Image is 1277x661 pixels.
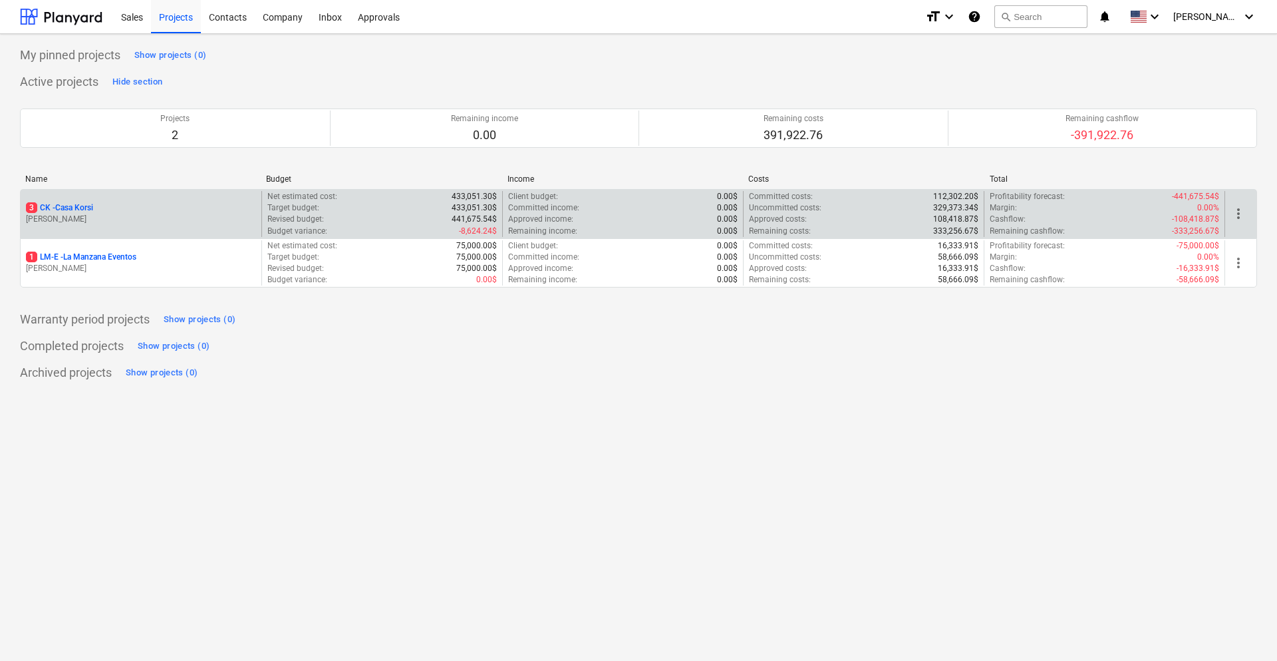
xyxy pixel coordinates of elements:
p: CK - Casa Korsi [26,202,93,214]
p: Approved costs : [749,263,807,274]
p: Remaining cashflow [1065,113,1139,124]
div: Budget [266,174,496,184]
p: Margin : [990,252,1017,263]
p: -108,418.87$ [1172,214,1219,225]
p: -16,333.91$ [1177,263,1219,274]
p: 441,675.54$ [452,214,497,225]
p: 329,373.34$ [933,202,978,214]
p: Projects [160,113,190,124]
button: Show projects (0) [131,45,210,66]
button: Show projects (0) [122,362,201,383]
p: Cashflow : [990,214,1026,225]
button: Hide section [109,71,166,93]
i: format_size [925,9,941,25]
p: Revised budget : [267,263,324,274]
p: 333,256.67$ [933,226,978,237]
p: 58,666.09$ [938,252,978,263]
p: Committed income : [508,202,579,214]
p: Margin : [990,202,1017,214]
p: Remaining income : [508,274,577,286]
p: 0.00% [1197,202,1219,214]
p: Budget variance : [267,226,327,237]
i: Knowledge base [968,9,981,25]
div: Total [990,174,1220,184]
p: Remaining cashflow : [990,274,1065,286]
p: Uncommitted costs : [749,202,821,214]
p: 0.00$ [717,263,738,274]
p: Remaining costs : [749,274,811,286]
div: 1LM-E -La Manzana Eventos[PERSON_NAME] [26,252,256,274]
p: 16,333.91$ [938,263,978,274]
p: -75,000.00$ [1177,240,1219,252]
button: Search [994,5,1087,28]
p: Uncommitted costs : [749,252,821,263]
p: Target budget : [267,252,319,263]
p: Revised budget : [267,214,324,225]
p: Cashflow : [990,263,1026,274]
p: 0.00% [1197,252,1219,263]
p: [PERSON_NAME] [26,214,256,225]
p: 0.00$ [717,191,738,202]
span: more_vert [1230,255,1246,271]
p: Active projects [20,74,98,90]
p: Warranty period projects [20,312,150,328]
p: 0.00$ [717,252,738,263]
div: Widget de chat [1210,597,1277,661]
p: 75,000.00$ [456,240,497,252]
p: 16,333.91$ [938,240,978,252]
p: Archived projects [20,365,112,381]
p: Client budget : [508,240,558,252]
span: [PERSON_NAME] [1173,11,1240,22]
div: Show projects (0) [126,365,198,381]
p: Remaining income : [508,226,577,237]
p: -58,666.09$ [1177,274,1219,286]
p: 112,302.20$ [933,191,978,202]
p: Remaining costs [764,113,823,124]
p: Target budget : [267,202,319,214]
p: Profitability forecast : [990,191,1065,202]
div: Show projects (0) [134,48,206,63]
div: Hide section [112,75,162,90]
p: 75,000.00$ [456,252,497,263]
p: [PERSON_NAME] [26,263,256,274]
p: -8,624.24$ [459,226,497,237]
p: Approved income : [508,214,573,225]
p: Approved income : [508,263,573,274]
span: 3 [26,202,37,213]
p: 433,051.30$ [452,191,497,202]
p: Remaining income [451,113,518,124]
p: 391,922.76 [764,127,823,143]
p: Committed costs : [749,191,813,202]
p: 433,051.30$ [452,202,497,214]
p: Committed costs : [749,240,813,252]
iframe: Chat Widget [1210,597,1277,661]
p: Net estimated cost : [267,240,337,252]
p: Budget variance : [267,274,327,286]
p: 2 [160,127,190,143]
p: 0.00$ [717,240,738,252]
p: 0.00$ [717,226,738,237]
p: 108,418.87$ [933,214,978,225]
p: 0.00$ [717,214,738,225]
p: Completed projects [20,338,124,354]
div: 3CK -Casa Korsi[PERSON_NAME] [26,202,256,225]
p: -391,922.76 [1065,127,1139,143]
p: -333,256.67$ [1172,226,1219,237]
p: Remaining cashflow : [990,226,1065,237]
p: Remaining costs : [749,226,811,237]
div: Income [507,174,738,184]
p: Client budget : [508,191,558,202]
i: keyboard_arrow_down [1241,9,1257,25]
p: 0.00$ [717,274,738,286]
p: Approved costs : [749,214,807,225]
button: Show projects (0) [134,335,213,357]
p: Net estimated cost : [267,191,337,202]
span: search [1000,11,1011,22]
span: 1 [26,252,37,262]
button: Show projects (0) [160,309,239,330]
p: 0.00$ [717,202,738,214]
p: My pinned projects [20,47,120,63]
p: LM-E - La Manzana Eventos [26,252,136,263]
div: Show projects (0) [164,312,235,328]
p: 0.00$ [476,274,497,286]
